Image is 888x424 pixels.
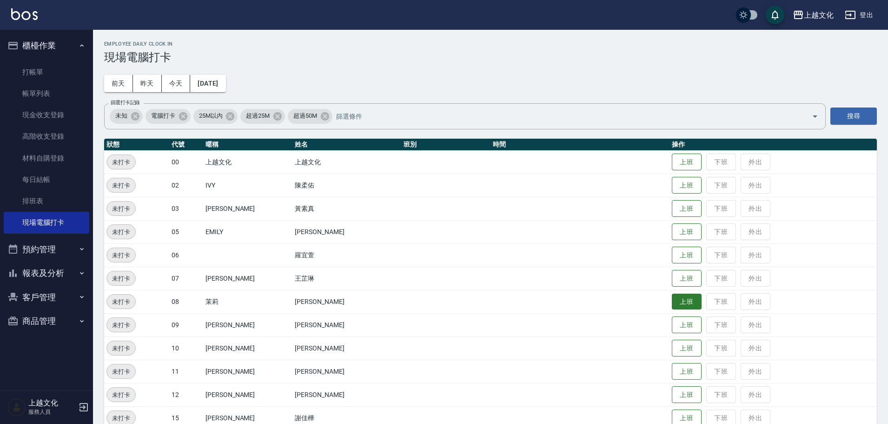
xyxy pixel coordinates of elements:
[203,290,292,313] td: 茉莉
[107,367,135,377] span: 未打卡
[110,111,133,121] span: 未知
[169,290,203,313] td: 08
[288,109,332,124] div: 超過50M
[240,111,275,121] span: 超過25M
[169,197,203,220] td: 03
[104,75,133,92] button: 前天
[4,212,89,233] a: 現場電腦打卡
[203,313,292,337] td: [PERSON_NAME]
[203,360,292,383] td: [PERSON_NAME]
[169,139,203,151] th: 代號
[401,139,490,151] th: 班別
[203,150,292,174] td: 上越文化
[169,174,203,197] td: 02
[107,204,135,214] span: 未打卡
[169,220,203,243] td: 05
[292,337,401,360] td: [PERSON_NAME]
[490,139,669,151] th: 時間
[162,75,191,92] button: 今天
[292,383,401,406] td: [PERSON_NAME]
[203,337,292,360] td: [PERSON_NAME]
[334,108,795,124] input: 篩選條件
[146,111,181,121] span: 電腦打卡
[203,139,292,151] th: 暱稱
[292,360,401,383] td: [PERSON_NAME]
[169,243,203,267] td: 06
[288,111,323,121] span: 超過50M
[4,61,89,83] a: 打帳單
[107,343,135,353] span: 未打卡
[672,270,702,287] button: 上班
[107,413,135,423] span: 未打卡
[292,150,401,174] td: 上越文化
[292,290,401,313] td: [PERSON_NAME]
[146,109,191,124] div: 電腦打卡
[4,83,89,104] a: 帳單列表
[804,9,834,21] div: 上越文化
[672,154,702,171] button: 上班
[107,250,135,260] span: 未打卡
[808,109,822,124] button: Open
[107,157,135,167] span: 未打卡
[28,408,76,416] p: 服務人員
[169,267,203,290] td: 07
[203,220,292,243] td: EMILY
[169,360,203,383] td: 11
[766,6,784,24] button: save
[4,261,89,285] button: 報表及分析
[107,297,135,307] span: 未打卡
[28,398,76,408] h5: 上越文化
[830,108,877,125] button: 搜尋
[240,109,285,124] div: 超過25M
[672,223,702,241] button: 上班
[4,126,89,147] a: 高階收支登錄
[4,169,89,190] a: 每日結帳
[169,313,203,337] td: 09
[104,51,877,64] h3: 現場電腦打卡
[292,243,401,267] td: 羅宜萱
[672,316,702,334] button: 上班
[169,383,203,406] td: 12
[672,363,702,380] button: 上班
[4,104,89,126] a: 現金收支登錄
[4,34,89,58] button: 櫃檯作業
[7,398,26,417] img: Person
[169,150,203,174] td: 00
[672,200,702,217] button: 上班
[169,337,203,360] td: 10
[292,313,401,337] td: [PERSON_NAME]
[104,139,169,151] th: 狀態
[107,274,135,283] span: 未打卡
[107,227,135,237] span: 未打卡
[107,181,135,190] span: 未打卡
[203,267,292,290] td: [PERSON_NAME]
[672,294,702,310] button: 上班
[669,139,877,151] th: 操作
[292,139,401,151] th: 姓名
[104,41,877,47] h2: Employee Daily Clock In
[4,237,89,262] button: 預約管理
[4,309,89,333] button: 商品管理
[11,8,38,20] img: Logo
[193,109,238,124] div: 25M以內
[111,99,140,106] label: 篩選打卡記錄
[107,390,135,400] span: 未打卡
[203,174,292,197] td: IVY
[133,75,162,92] button: 昨天
[292,220,401,243] td: [PERSON_NAME]
[292,197,401,220] td: 黃素真
[203,197,292,220] td: [PERSON_NAME]
[4,285,89,310] button: 客戶管理
[672,340,702,357] button: 上班
[672,247,702,264] button: 上班
[4,148,89,169] a: 材料自購登錄
[193,111,228,121] span: 25M以內
[292,267,401,290] td: 王芷琳
[110,109,143,124] div: 未知
[672,177,702,194] button: 上班
[672,386,702,404] button: 上班
[789,6,837,25] button: 上越文化
[107,320,135,330] span: 未打卡
[292,174,401,197] td: 陳柔佑
[203,383,292,406] td: [PERSON_NAME]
